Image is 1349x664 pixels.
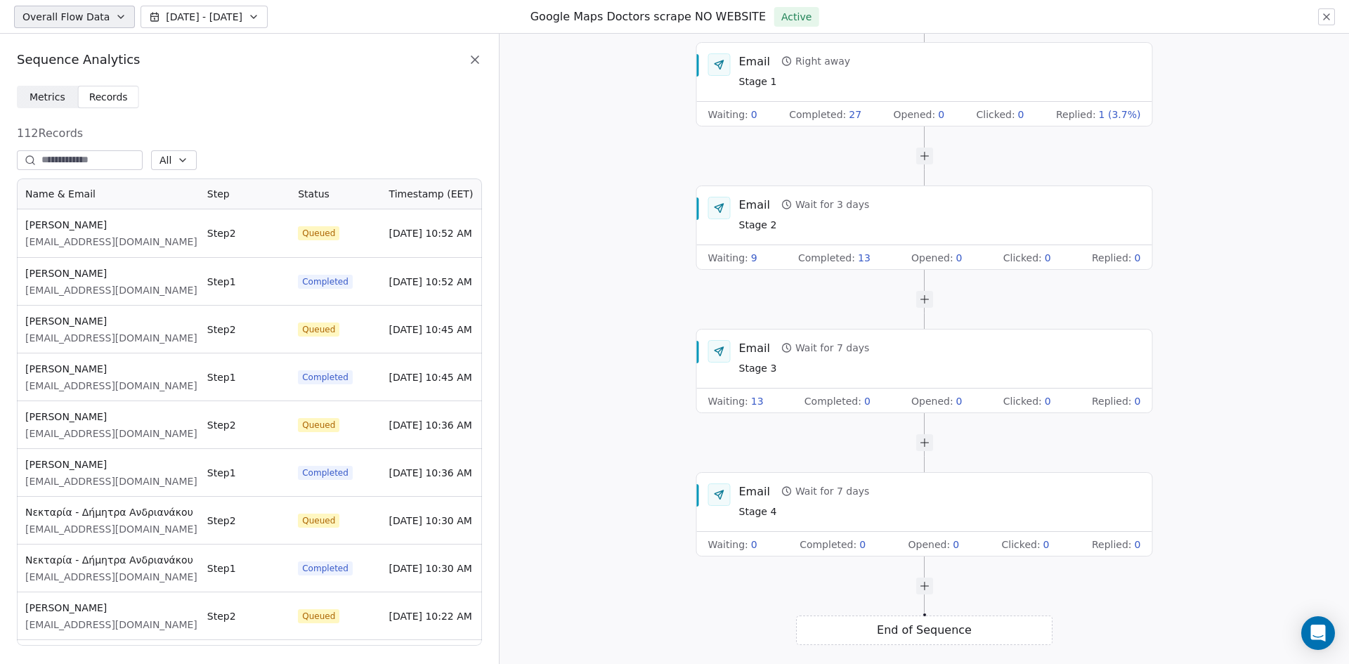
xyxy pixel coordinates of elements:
span: Replied : [1056,108,1096,122]
span: 112 Records [17,126,83,140]
span: 1 (3.7%) [1099,108,1141,122]
span: Completed [302,276,348,287]
span: 0 [859,538,866,552]
span: Status [298,187,330,201]
span: [PERSON_NAME] [25,601,197,615]
span: Waiting : [708,108,748,122]
span: 0 [751,538,757,552]
span: Step 1 [207,370,236,384]
span: [PERSON_NAME] [25,362,197,376]
span: Active [781,10,812,24]
span: [DATE] 10:30 AM [389,514,472,528]
span: 0 [1043,538,1050,552]
button: Overall Flow Data [14,6,135,28]
span: 0 [864,394,871,408]
span: [DATE] 10:36 AM [389,418,472,432]
div: Open Intercom Messenger [1301,616,1335,650]
span: [DATE] - [DATE] [166,10,242,24]
span: 0 [956,251,963,265]
div: Email [739,53,770,69]
span: Stage 3 [739,361,870,377]
span: [EMAIL_ADDRESS][DOMAIN_NAME] [25,331,197,345]
span: Sequence Analytics [17,51,140,69]
span: Stage 2 [739,218,870,233]
span: Completed : [798,251,855,265]
span: Name & Email [25,187,96,201]
span: Completed : [800,538,856,552]
span: 9 [751,251,757,265]
span: [PERSON_NAME] [25,314,197,328]
span: [PERSON_NAME] [25,218,197,232]
span: [EMAIL_ADDRESS][DOMAIN_NAME] [25,235,197,249]
span: Timestamp (EET) [389,187,474,201]
span: Step [207,187,230,201]
span: 0 [1135,251,1141,265]
span: Step 2 [207,418,236,432]
span: Νεκταρία - Δήμητρα Ανδριανάκου [25,553,197,567]
div: EmailWait for 7 daysStage 3Waiting:13Completed:0Opened:0Clicked:0Replied:0 [696,329,1153,413]
span: [DATE] 10:45 AM [389,370,472,384]
div: EmailRight awayStage 1Waiting:0Completed:27Opened:0Clicked:0Replied:1 (3.7%) [696,42,1153,126]
span: 0 [938,108,944,122]
span: [DATE] 10:22 AM [389,609,472,623]
span: [EMAIL_ADDRESS][DOMAIN_NAME] [25,427,197,441]
span: [DATE] 10:45 AM [389,323,472,337]
div: Email [739,483,770,499]
span: Queued [302,324,335,335]
span: Clicked : [1003,394,1042,408]
span: [EMAIL_ADDRESS][DOMAIN_NAME] [25,522,197,536]
span: Opened : [894,108,936,122]
span: Stage 1 [739,74,851,90]
span: [EMAIL_ADDRESS][DOMAIN_NAME] [25,283,197,297]
span: Completed : [804,394,861,408]
div: Email [739,197,770,212]
span: [PERSON_NAME] [25,266,197,280]
span: 0 [956,394,963,408]
span: Overall Flow Data [22,10,110,24]
span: [EMAIL_ADDRESS][DOMAIN_NAME] [25,474,197,488]
span: Clicked : [977,108,1015,122]
span: [EMAIL_ADDRESS][DOMAIN_NAME] [25,570,197,584]
span: [DATE] 10:30 AM [389,561,472,575]
span: 27 [849,108,861,122]
span: Clicked : [1002,538,1041,552]
span: 0 [1135,538,1141,552]
span: Queued [302,419,335,431]
span: 0 [751,108,757,122]
span: Replied : [1092,251,1132,265]
span: [DATE] 10:52 AM [389,275,472,289]
span: 13 [751,394,764,408]
span: Replied : [1092,538,1132,552]
span: Waiting : [708,251,748,265]
div: EmailWait for 7 daysStage 4Waiting:0Completed:0Opened:0Clicked:0Replied:0 [696,472,1153,556]
span: Completed [302,563,348,574]
span: Opened : [908,538,951,552]
span: Completed [302,467,348,479]
span: All [159,153,171,168]
span: Metrics [30,90,65,105]
span: Step 1 [207,275,236,289]
span: Queued [302,515,335,526]
h1: Google Maps Doctors scrape NO WEBSITE [530,9,766,25]
span: Step 1 [207,466,236,480]
span: Step 2 [207,323,236,337]
span: Waiting : [708,538,748,552]
span: Step 2 [207,609,236,623]
span: 0 [953,538,959,552]
div: Email [739,340,770,356]
span: 0 [1045,251,1051,265]
span: Opened : [911,251,953,265]
span: Completed [302,372,348,383]
span: Step 2 [207,514,236,528]
span: [DATE] 10:36 AM [389,466,472,480]
button: [DATE] - [DATE] [141,6,268,28]
span: Replied : [1092,394,1132,408]
span: Νεκταρία - Δήμητρα Ανδριανάκου [25,505,197,519]
span: Waiting : [708,394,748,408]
span: 13 [858,251,871,265]
span: Completed : [789,108,846,122]
span: Stage 4 [739,504,870,520]
span: Clicked : [1003,251,1042,265]
span: 0 [1018,108,1024,122]
span: [PERSON_NAME] [25,410,197,424]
